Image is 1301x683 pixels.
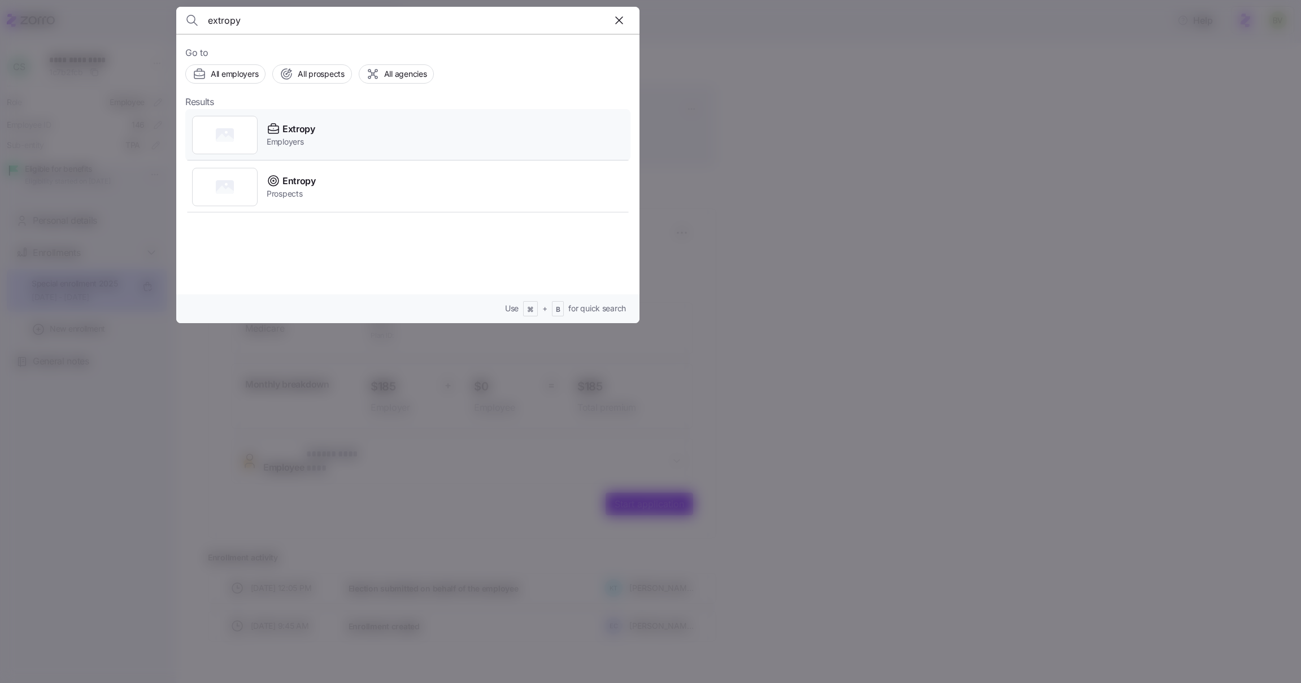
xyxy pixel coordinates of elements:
[282,122,315,136] span: Extropy
[185,64,266,84] button: All employers
[568,303,626,314] span: for quick search
[556,305,560,315] span: B
[384,68,427,80] span: All agencies
[185,95,214,109] span: Results
[298,68,344,80] span: All prospects
[527,305,534,315] span: ⌘
[359,64,434,84] button: All agencies
[185,46,630,60] span: Go to
[272,64,351,84] button: All prospects
[542,303,547,314] span: +
[505,303,519,314] span: Use
[267,188,316,199] span: Prospects
[211,68,258,80] span: All employers
[282,174,316,188] span: Entropy
[267,136,315,147] span: Employers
